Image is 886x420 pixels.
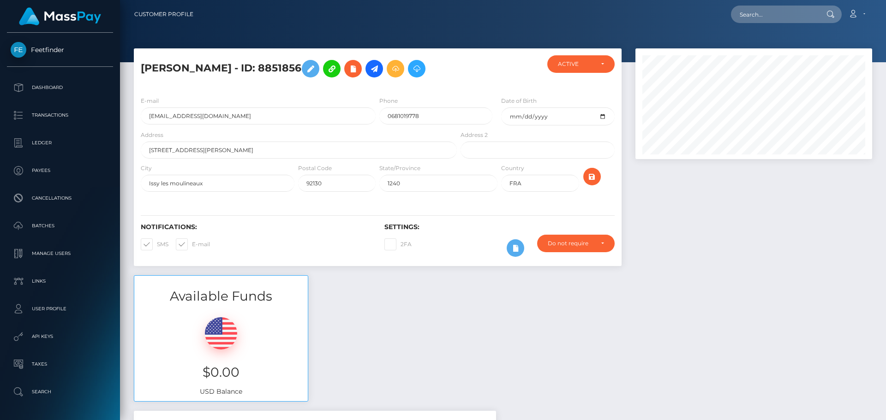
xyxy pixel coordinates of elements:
[11,219,109,233] p: Batches
[384,238,412,250] label: 2FA
[11,247,109,260] p: Manage Users
[141,97,159,105] label: E-mail
[731,6,818,23] input: Search...
[141,131,163,139] label: Address
[298,164,332,172] label: Postal Code
[11,81,109,95] p: Dashboard
[11,136,109,150] p: Ledger
[11,274,109,288] p: Links
[205,317,237,349] img: USD.png
[558,60,593,68] div: ACTIVE
[7,187,113,210] a: Cancellations
[134,287,308,305] h3: Available Funds
[501,97,537,105] label: Date of Birth
[547,55,615,73] button: ACTIVE
[7,159,113,182] a: Payees
[11,191,109,205] p: Cancellations
[461,131,488,139] label: Address 2
[11,330,109,343] p: API Keys
[7,270,113,293] a: Links
[134,306,308,401] div: USD Balance
[7,104,113,127] a: Transactions
[176,238,210,250] label: E-mail
[365,60,383,77] a: Initiate Payout
[11,385,109,399] p: Search
[141,238,168,250] label: SMS
[379,97,398,105] label: Phone
[141,55,452,82] h5: [PERSON_NAME] - ID: 8851856
[7,325,113,348] a: API Keys
[7,242,113,265] a: Manage Users
[548,240,593,247] div: Do not require
[384,223,614,231] h6: Settings:
[141,223,371,231] h6: Notifications:
[379,164,420,172] label: State/Province
[134,5,193,24] a: Customer Profile
[7,46,113,54] span: Feetfinder
[141,363,301,381] h3: $0.00
[7,353,113,376] a: Taxes
[7,214,113,237] a: Batches
[19,7,101,25] img: MassPay Logo
[11,108,109,122] p: Transactions
[141,164,152,172] label: City
[11,164,109,177] p: Payees
[7,131,113,154] a: Ledger
[537,235,615,252] button: Do not require
[11,357,109,371] p: Taxes
[7,76,113,99] a: Dashboard
[11,42,26,58] img: Feetfinder
[7,297,113,320] a: User Profile
[501,164,524,172] label: Country
[7,380,113,403] a: Search
[11,302,109,316] p: User Profile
